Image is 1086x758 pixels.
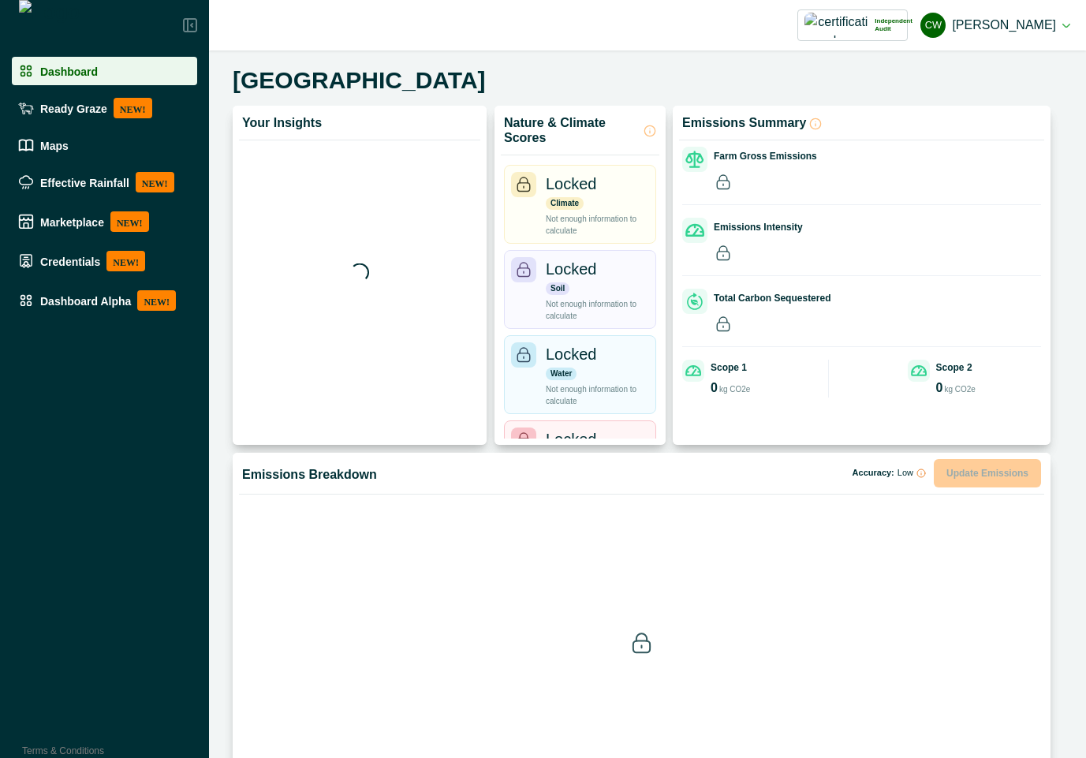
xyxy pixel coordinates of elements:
span: Low [898,469,913,478]
p: Ready Graze [40,102,107,114]
p: Dashboard Alpha [40,294,131,307]
p: Emissions Breakdown [242,467,377,482]
p: NEW! [114,98,152,118]
p: Locked [546,172,597,196]
p: Emissions Summary [682,115,806,130]
a: Terms & Conditions [22,745,104,756]
p: Independent Audit [875,17,912,33]
p: Climate [546,197,584,210]
button: cadel watson[PERSON_NAME] [920,6,1070,44]
button: Update Emissions [934,459,1041,487]
a: CredentialsNEW! [12,245,197,278]
button: certification logoIndependent Audit [797,9,908,41]
p: Locked [546,257,597,281]
p: Accuracy: [853,469,926,478]
a: Dashboard [12,57,197,85]
p: Marketplace [40,215,104,228]
p: Locked [546,342,597,366]
p: Credentials [40,255,100,267]
p: Effective Rainfall [40,176,129,189]
a: Maps [12,131,197,159]
img: certification logo [804,13,868,38]
p: Farm Gross Emissions [714,149,817,163]
p: NEW! [136,172,174,192]
p: Dashboard [40,65,98,77]
p: NEW! [106,251,145,271]
p: kg CO2e [944,383,975,395]
p: Locked [546,428,597,451]
p: Emissions Intensity [714,220,803,234]
p: Water [546,368,577,380]
p: Soil [546,282,569,295]
p: Maps [40,139,69,151]
p: Scope 1 [711,360,747,375]
p: kg CO2e [719,383,750,395]
p: Your Insights [242,115,322,130]
p: Not enough information to calculate [546,298,649,322]
p: Not enough information to calculate [546,213,649,237]
p: 0 [711,382,718,394]
a: Dashboard AlphaNEW! [12,284,197,317]
h5: [GEOGRAPHIC_DATA] [233,66,486,95]
p: Nature & Climate Scores [504,115,640,145]
p: Not enough information to calculate [546,383,649,407]
p: NEW! [137,290,176,311]
a: Ready GrazeNEW! [12,91,197,125]
p: 0 [936,382,943,394]
p: NEW! [110,211,149,232]
a: MarketplaceNEW! [12,205,197,238]
p: Total Carbon Sequestered [714,291,830,305]
a: Effective RainfallNEW! [12,166,197,199]
p: Scope 2 [936,360,972,375]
